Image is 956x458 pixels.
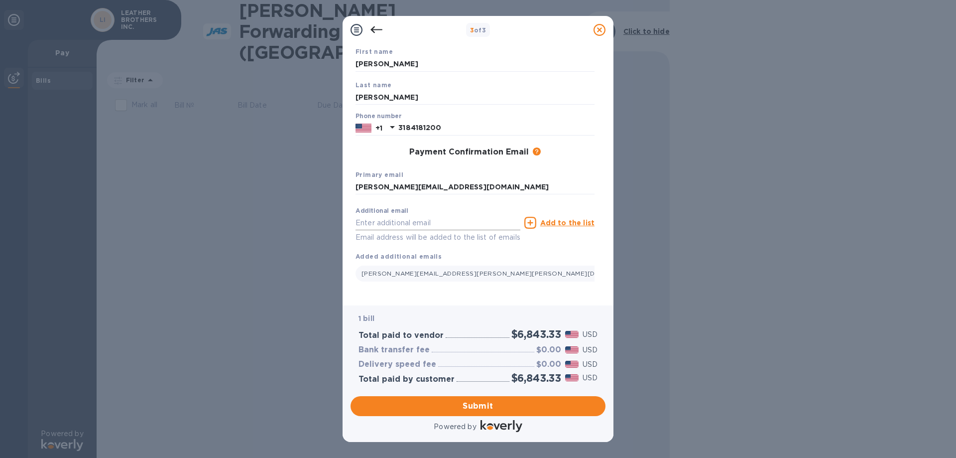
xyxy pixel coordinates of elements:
label: Additional email [356,208,408,214]
p: USD [583,373,597,383]
p: Powered by [434,422,476,432]
span: 3 [470,26,474,34]
h3: Total paid to vendor [358,331,444,340]
img: US [356,123,371,134]
p: USD [583,359,597,370]
h2: $6,843.33 [511,328,561,340]
img: USD [565,331,579,338]
h2: $6,843.33 [511,372,561,384]
h3: Total paid by customer [358,375,455,384]
p: USD [583,345,597,355]
input: Enter your primary name [356,180,595,195]
input: Enter your first name [356,57,595,72]
input: Enter your last name [356,90,595,105]
p: +1 [375,123,382,133]
input: Enter your phone number [398,121,595,136]
span: [PERSON_NAME][EMAIL_ADDRESS][PERSON_NAME][PERSON_NAME][DOMAIN_NAME] [361,270,642,277]
img: USD [565,374,579,381]
img: Logo [480,420,522,432]
h3: $0.00 [536,360,561,369]
b: First name [356,48,393,55]
img: USD [565,361,579,368]
u: Add to the list [540,219,595,227]
img: USD [565,346,579,353]
h3: Payment Confirmation Email [409,148,529,157]
b: Added additional emails [356,253,442,260]
b: Last name [356,81,392,89]
b: of 3 [470,26,486,34]
p: Email address will be added to the list of emails [356,232,520,243]
h3: Bank transfer fee [358,345,430,355]
span: Submit [358,400,597,412]
button: Submit [351,396,605,416]
input: Enter additional email [356,215,520,230]
b: 1 bill [358,314,374,322]
p: USD [583,329,597,340]
div: [PERSON_NAME][EMAIL_ADDRESS][PERSON_NAME][PERSON_NAME][DOMAIN_NAME] [356,266,655,282]
label: Phone number [356,114,401,120]
h3: Delivery speed fee [358,360,436,369]
b: Primary email [356,171,403,178]
h3: $0.00 [536,345,561,355]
